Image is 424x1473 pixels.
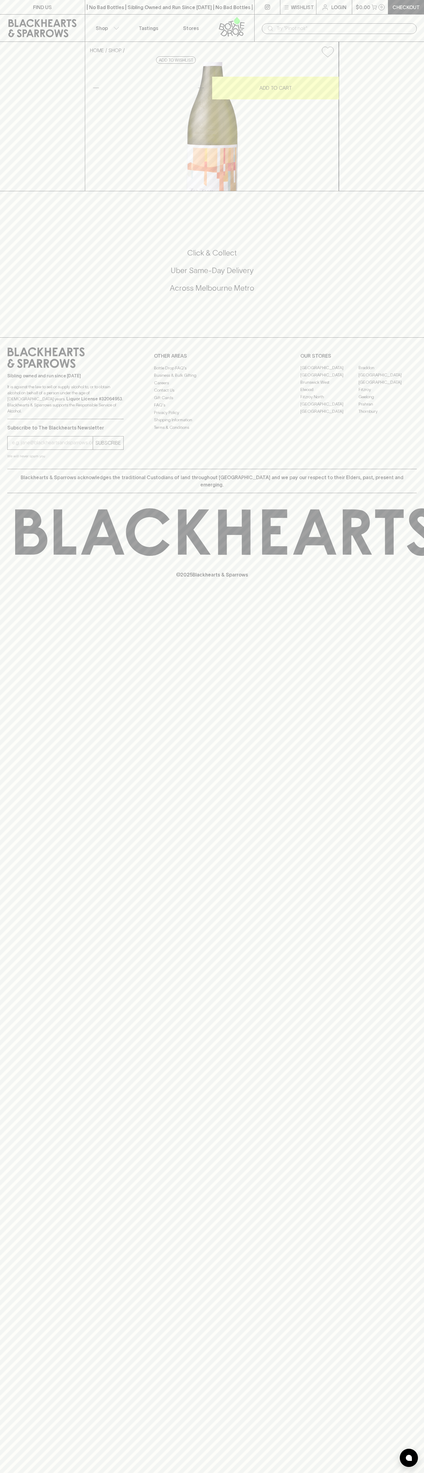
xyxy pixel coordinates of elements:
a: [GEOGRAPHIC_DATA] [359,379,417,386]
a: Contact Us [154,387,270,394]
a: [GEOGRAPHIC_DATA] [300,408,359,415]
a: Elwood [300,386,359,393]
p: FIND US [33,4,52,11]
p: Wishlist [291,4,314,11]
a: [GEOGRAPHIC_DATA] [359,372,417,379]
p: ADD TO CART [259,84,292,92]
div: Call to action block [7,224,417,325]
a: Fitzroy North [300,393,359,401]
a: Brunswick West [300,379,359,386]
p: Shop [96,25,108,32]
a: Stores [170,15,212,42]
p: Blackhearts & Sparrows acknowledges the traditional Custodians of land throughout [GEOGRAPHIC_DAT... [12,474,412,488]
a: Careers [154,379,270,386]
p: OTHER AREAS [154,352,270,359]
p: $0.00 [356,4,370,11]
input: Try "Pinot noir" [276,24,412,33]
h5: Click & Collect [7,248,417,258]
p: OUR STORES [300,352,417,359]
p: Login [331,4,346,11]
a: Bottle Drop FAQ's [154,364,270,372]
a: Tastings [127,15,170,42]
button: Add to wishlist [156,56,196,64]
a: HOME [90,48,104,53]
p: 0 [380,5,383,9]
img: bubble-icon [406,1455,412,1461]
a: SHOP [109,48,122,53]
a: Shipping Information [154,416,270,424]
img: 38790.png [85,62,339,191]
a: [GEOGRAPHIC_DATA] [300,372,359,379]
p: Subscribe to The Blackhearts Newsletter [7,424,124,431]
p: Stores [183,25,199,32]
h5: Uber Same-Day Delivery [7,266,417,276]
a: Gift Cards [154,394,270,401]
button: Shop [85,15,128,42]
a: Fitzroy [359,386,417,393]
strong: Liquor License #32064953 [66,396,122,401]
p: We will never spam you [7,453,124,459]
button: ADD TO CART [212,77,339,99]
p: Tastings [139,25,158,32]
a: FAQ's [154,402,270,409]
p: Checkout [392,4,420,11]
a: Thornbury [359,408,417,415]
a: [GEOGRAPHIC_DATA] [300,364,359,372]
a: Business & Bulk Gifting [154,372,270,379]
h5: Across Melbourne Metro [7,283,417,293]
button: SUBSCRIBE [93,436,123,449]
button: Add to wishlist [319,44,336,60]
input: e.g. jane@blackheartsandsparrows.com.au [12,438,93,448]
a: Braddon [359,364,417,372]
a: Privacy Policy [154,409,270,416]
a: Terms & Conditions [154,424,270,431]
p: SUBSCRIBE [95,439,121,446]
p: It is against the law to sell or supply alcohol to, or to obtain alcohol on behalf of a person un... [7,384,124,414]
a: Geelong [359,393,417,401]
a: Prahran [359,401,417,408]
p: Sibling owned and run since [DATE] [7,373,124,379]
a: [GEOGRAPHIC_DATA] [300,401,359,408]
